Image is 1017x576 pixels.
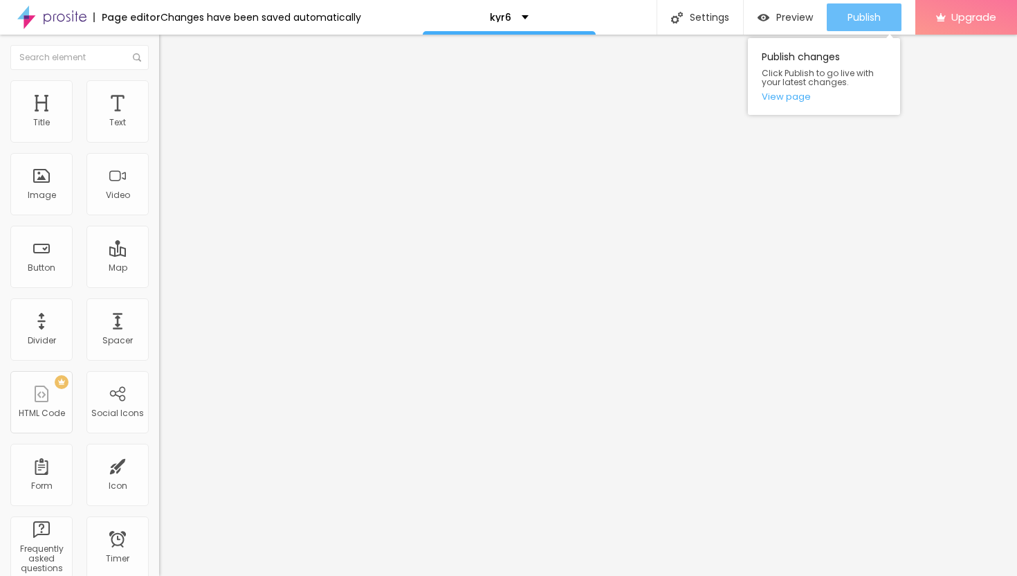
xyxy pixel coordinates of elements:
button: Publish [827,3,901,31]
div: Timer [106,554,129,564]
div: Map [109,263,127,273]
div: Frequently asked questions [14,544,68,574]
div: Changes have been saved automatically [161,12,361,22]
div: Form [31,481,53,491]
img: Icone [133,53,141,62]
div: Text [109,118,126,127]
span: Publish [847,12,881,23]
div: Icon [109,481,127,491]
span: Upgrade [951,11,996,23]
iframe: Editor [159,35,1017,576]
div: Publish changes [748,38,900,115]
div: Button [28,263,55,273]
div: Spacer [102,336,133,345]
div: Image [28,190,56,200]
span: Click Publish to go live with your latest changes. [762,69,886,87]
div: Social Icons [91,408,144,418]
img: Icone [671,12,683,24]
button: Preview [744,3,827,31]
span: Preview [776,12,813,23]
img: view-1.svg [758,12,769,24]
div: Page editor [93,12,161,22]
a: View page [762,92,886,101]
div: Video [106,190,130,200]
div: Divider [28,336,56,345]
p: kyr6 [490,12,511,22]
div: Title [33,118,50,127]
div: HTML Code [19,408,65,418]
input: Search element [10,45,149,70]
